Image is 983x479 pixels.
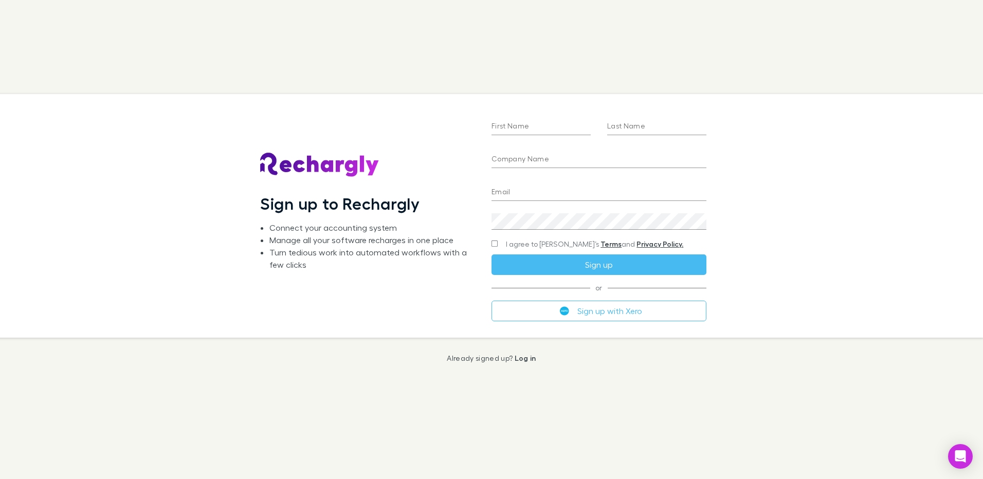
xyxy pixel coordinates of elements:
[269,222,475,234] li: Connect your accounting system
[447,354,536,362] p: Already signed up?
[560,306,569,316] img: Xero's logo
[515,354,536,362] a: Log in
[491,287,706,288] span: or
[269,234,475,246] li: Manage all your software recharges in one place
[506,239,683,249] span: I agree to [PERSON_NAME]’s and
[491,301,706,321] button: Sign up with Xero
[260,153,379,177] img: Rechargly's Logo
[491,254,706,275] button: Sign up
[260,194,420,213] h1: Sign up to Rechargly
[600,239,622,248] a: Terms
[636,239,683,248] a: Privacy Policy.
[269,246,475,271] li: Turn tedious work into automated workflows with a few clicks
[948,444,973,469] div: Open Intercom Messenger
